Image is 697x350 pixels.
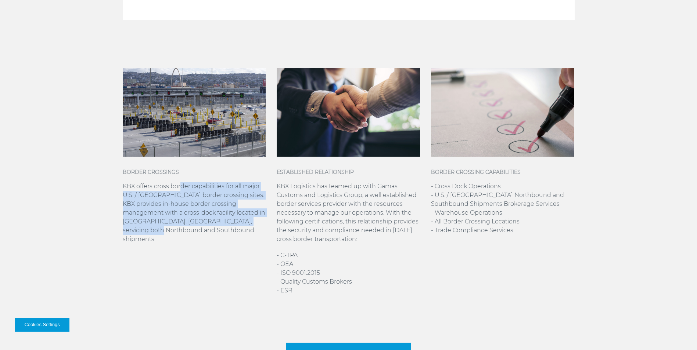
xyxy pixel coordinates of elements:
[277,168,420,176] h4: ESTABLISHED RELATIONSHIP
[431,182,574,235] p: - Cross Dock Operations - U.S. / [GEOGRAPHIC_DATA] Northbound and Southbound Shipments Brokerage ...
[15,318,69,332] button: Cookies Settings
[277,251,420,295] p: - C-TPAT - OEA - ISO 9001:2015 - Quality Customs Brokers - ESR
[277,182,420,244] p: KBX Logistics has teamed up with Gamas Customs and Logistics Group, a well established border ser...
[123,182,266,244] p: KBX offers cross border capabilities for all major U.S. / [GEOGRAPHIC_DATA] border crossing sites...
[123,168,266,176] h4: BORDER CROSSINGS
[431,168,574,176] h4: BORDER CROSSING CAPABILITIES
